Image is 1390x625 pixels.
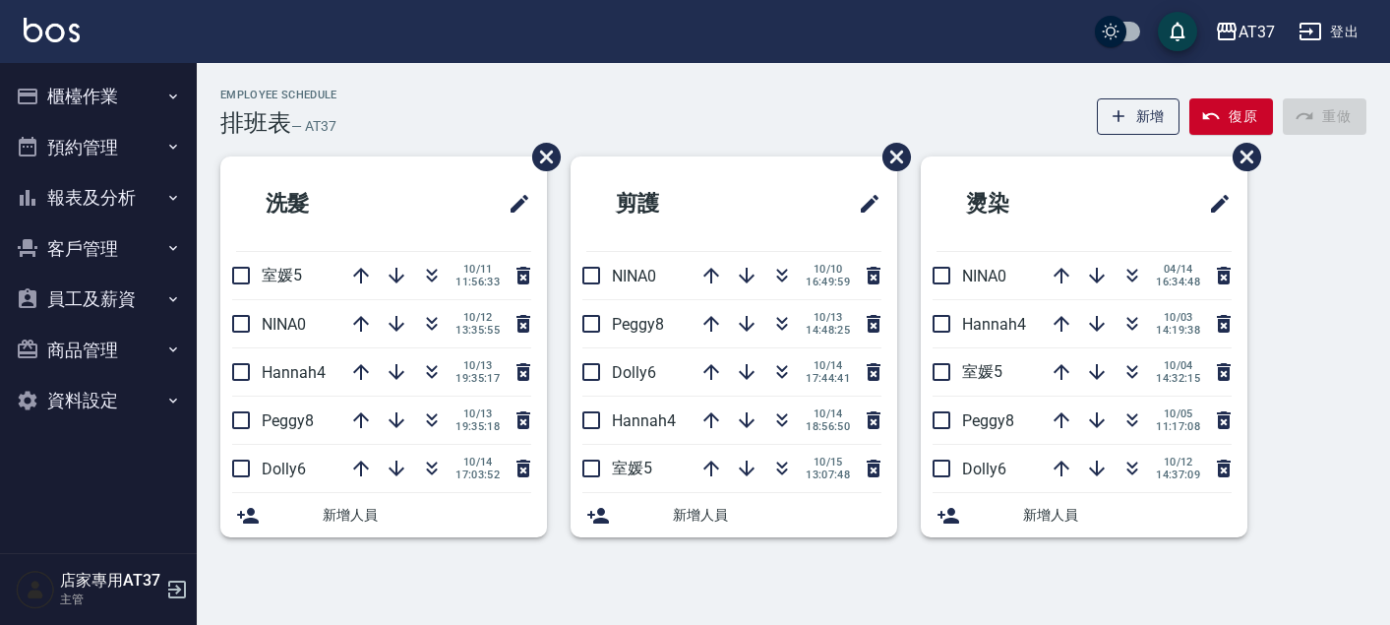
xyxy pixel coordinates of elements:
span: 10/12 [1156,456,1200,469]
span: 10/14 [455,456,500,469]
span: 修改班表的標題 [496,180,531,227]
span: 刪除班表 [868,128,914,186]
span: 14:19:38 [1156,324,1200,337]
span: Peggy8 [962,411,1014,430]
span: 室媛5 [262,266,302,284]
span: Hannah4 [962,315,1026,334]
span: NINA0 [612,267,656,285]
span: NINA0 [962,267,1006,285]
span: 10/14 [806,359,850,372]
span: 19:35:17 [455,372,500,385]
span: 刪除班表 [1218,128,1264,186]
span: 新增人員 [673,505,881,526]
span: Dolly6 [262,460,306,478]
span: 新增人員 [1023,505,1232,526]
button: 商品管理 [8,325,189,376]
span: 13:35:55 [455,324,500,337]
h2: Employee Schedule [220,89,337,101]
span: 修改班表的標題 [846,180,881,227]
div: 新增人員 [571,493,897,537]
span: Dolly6 [612,363,656,382]
span: 18:56:50 [806,420,850,433]
button: 員工及薪資 [8,274,189,325]
img: Person [16,570,55,609]
span: NINA0 [262,315,306,334]
span: Peggy8 [612,315,664,334]
span: Dolly6 [962,460,1006,478]
h2: 燙染 [937,168,1118,239]
span: 17:44:41 [806,372,850,385]
span: 10/03 [1156,311,1200,324]
button: save [1158,12,1197,51]
h2: 洗髮 [236,168,417,239]
span: 11:17:08 [1156,420,1200,433]
div: 新增人員 [921,493,1247,537]
span: 10/12 [455,311,500,324]
img: Logo [24,18,80,42]
button: 新增 [1097,98,1180,135]
span: 14:48:25 [806,324,850,337]
span: 10/11 [455,263,500,276]
span: 16:34:48 [1156,276,1200,288]
h3: 排班表 [220,109,291,137]
span: 04/14 [1156,263,1200,276]
span: 10/04 [1156,359,1200,372]
button: 櫃檯作業 [8,71,189,122]
span: 10/10 [806,263,850,276]
span: 19:35:18 [455,420,500,433]
span: 14:32:15 [1156,372,1200,385]
button: 復原 [1189,98,1273,135]
button: 報表及分析 [8,172,189,223]
h6: — AT37 [291,116,336,137]
button: 登出 [1291,14,1366,50]
span: 16:49:59 [806,276,850,288]
span: 10/15 [806,456,850,469]
div: AT37 [1239,20,1275,44]
span: 刪除班表 [517,128,564,186]
span: 10/14 [806,407,850,420]
span: 14:37:09 [1156,469,1200,481]
span: 10/13 [806,311,850,324]
h5: 店家專用AT37 [60,571,160,591]
span: Peggy8 [262,411,314,430]
span: 室媛5 [612,459,652,477]
span: 17:03:52 [455,469,500,481]
div: 新增人員 [220,493,547,537]
button: 資料設定 [8,375,189,426]
button: 客戶管理 [8,223,189,275]
h2: 剪護 [586,168,767,239]
button: 預約管理 [8,122,189,173]
span: 修改班表的標題 [1196,180,1232,227]
span: Hannah4 [262,363,326,382]
span: 10/13 [455,407,500,420]
span: Hannah4 [612,411,676,430]
span: 室媛5 [962,362,1002,381]
span: 10/05 [1156,407,1200,420]
span: 11:56:33 [455,276,500,288]
button: AT37 [1207,12,1283,52]
span: 13:07:48 [806,469,850,481]
p: 主管 [60,591,160,608]
span: 新增人員 [323,505,531,526]
span: 10/13 [455,359,500,372]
